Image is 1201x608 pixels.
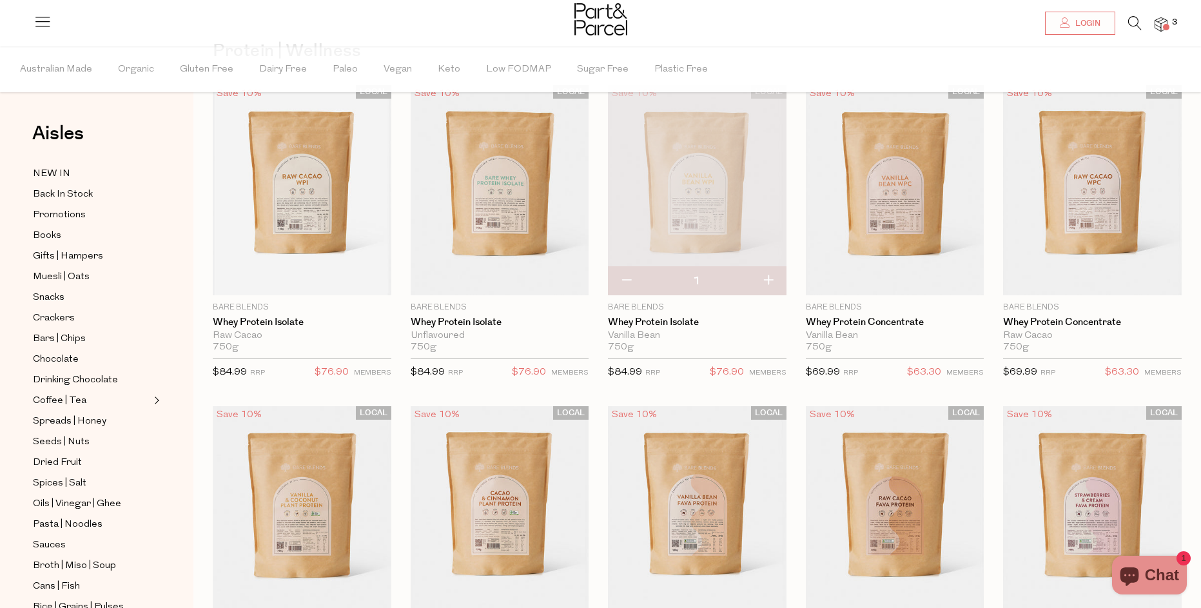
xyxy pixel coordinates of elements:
[33,537,150,553] a: Sauces
[411,317,589,328] a: Whey Protein Isolate
[749,369,786,377] small: MEMBERS
[710,364,744,381] span: $76.90
[33,208,86,223] span: Promotions
[33,516,150,533] a: Pasta | Noodles
[33,393,86,409] span: Coffee | Tea
[33,249,103,264] span: Gifts | Hampers
[33,166,70,182] span: NEW IN
[1105,364,1139,381] span: $63.30
[608,85,786,296] img: Whey Protein Isolate
[213,406,266,424] div: Save 10%
[654,47,708,92] span: Plastic Free
[33,558,116,574] span: Broth | Miso | Soup
[1072,18,1100,29] span: Login
[33,558,150,574] a: Broth | Miso | Soup
[33,455,150,471] a: Dried Fruit
[33,289,150,306] a: Snacks
[806,406,859,424] div: Save 10%
[33,351,150,368] a: Chocolate
[33,434,150,450] a: Seeds | Nuts
[411,342,436,353] span: 750g
[645,369,660,377] small: RRP
[574,3,627,35] img: Part&Parcel
[213,302,391,313] p: Bare Blends
[213,85,391,296] img: Whey Protein Isolate
[33,538,66,553] span: Sauces
[151,393,160,408] button: Expand/Collapse Coffee | Tea
[411,85,464,103] div: Save 10%
[20,47,92,92] span: Australian Made
[1003,406,1056,424] div: Save 10%
[1003,317,1182,328] a: Whey Protein Concentrate
[1003,330,1182,342] div: Raw Cacao
[1169,17,1180,28] span: 3
[33,248,150,264] a: Gifts | Hampers
[577,47,629,92] span: Sugar Free
[608,330,786,342] div: Vanilla Bean
[1045,12,1115,35] a: Login
[1144,369,1182,377] small: MEMBERS
[1108,556,1191,598] inbox-online-store-chat: Shopify online store chat
[33,414,106,429] span: Spreads | Honey
[448,369,463,377] small: RRP
[608,406,661,424] div: Save 10%
[33,455,82,471] span: Dried Fruit
[354,369,391,377] small: MEMBERS
[806,317,984,328] a: Whey Protein Concentrate
[806,85,984,296] img: Whey Protein Concentrate
[438,47,460,92] span: Keto
[512,364,546,381] span: $76.90
[33,413,150,429] a: Spreads | Honey
[1003,342,1029,353] span: 750g
[213,85,266,103] div: Save 10%
[384,47,412,92] span: Vegan
[33,476,86,491] span: Spices | Salt
[33,187,93,202] span: Back In Stock
[250,369,265,377] small: RRP
[333,47,358,92] span: Paleo
[33,517,103,533] span: Pasta | Noodles
[259,47,307,92] span: Dairy Free
[33,290,64,306] span: Snacks
[551,369,589,377] small: MEMBERS
[806,85,859,103] div: Save 10%
[806,330,984,342] div: Vanilla Bean
[806,368,840,377] span: $69.99
[33,186,150,202] a: Back In Stock
[608,85,661,103] div: Save 10%
[33,475,150,491] a: Spices | Salt
[1040,369,1055,377] small: RRP
[1003,302,1182,313] p: Bare Blends
[33,269,150,285] a: Muesli | Oats
[33,496,121,512] span: Oils | Vinegar | Ghee
[1003,85,1182,296] img: Whey Protein Concentrate
[33,372,150,388] a: Drinking Chocolate
[213,368,247,377] span: $84.99
[33,435,90,450] span: Seeds | Nuts
[843,369,858,377] small: RRP
[180,47,233,92] span: Gluten Free
[751,406,786,420] span: LOCAL
[608,302,786,313] p: Bare Blends
[608,368,642,377] span: $84.99
[411,85,589,296] img: Whey Protein Isolate
[33,166,150,182] a: NEW IN
[1155,17,1167,31] a: 3
[948,406,984,420] span: LOCAL
[213,317,391,328] a: Whey Protein Isolate
[213,342,239,353] span: 750g
[33,578,150,594] a: Cans | Fish
[33,228,61,244] span: Books
[411,406,464,424] div: Save 10%
[33,311,75,326] span: Crackers
[33,352,79,368] span: Chocolate
[608,317,786,328] a: Whey Protein Isolate
[1146,406,1182,420] span: LOCAL
[608,342,634,353] span: 750g
[806,342,832,353] span: 750g
[411,330,589,342] div: Unflavoured
[356,406,391,420] span: LOCAL
[806,302,984,313] p: Bare Blends
[33,496,150,512] a: Oils | Vinegar | Ghee
[32,124,84,156] a: Aisles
